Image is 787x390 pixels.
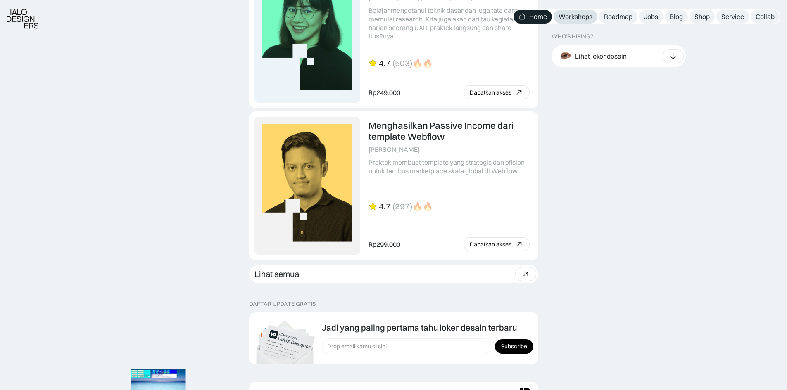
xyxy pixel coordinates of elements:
[369,88,400,97] div: Rp249.000
[552,33,593,40] div: WHO’S HIRING?
[495,339,533,354] input: Subscribe
[644,12,658,21] div: Jobs
[514,10,552,24] a: Home
[559,12,592,21] div: Workshops
[690,10,715,24] a: Shop
[639,10,663,24] a: Jobs
[756,12,775,21] div: Collab
[249,300,316,307] div: DAFTAR UPDATE GRATIS
[322,338,492,354] input: Drop email kamu di sini
[604,12,632,21] div: Roadmap
[249,265,538,283] a: Lihat semua
[464,85,530,99] a: Dapatkan akses
[751,10,780,24] a: Collab
[670,12,683,21] div: Blog
[665,10,688,24] a: Blog
[575,52,627,60] div: Lihat loker desain
[599,10,637,24] a: Roadmap
[322,338,533,354] form: Form Subscription
[470,89,511,96] div: Dapatkan akses
[694,12,710,21] div: Shop
[470,241,511,248] div: Dapatkan akses
[721,12,744,21] div: Service
[369,240,400,249] div: Rp299.000
[554,10,597,24] a: Workshops
[716,10,749,24] a: Service
[464,237,530,251] a: Dapatkan akses
[322,323,517,333] div: Jadi yang paling pertama tahu loker desain terbaru
[529,12,547,21] div: Home
[254,269,299,279] div: Lihat semua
